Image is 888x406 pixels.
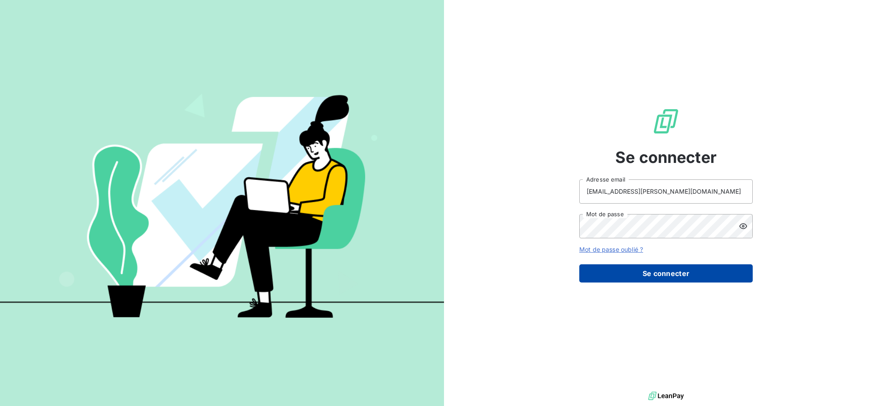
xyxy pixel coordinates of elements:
img: logo [648,390,684,403]
span: Se connecter [615,146,717,169]
input: placeholder [579,179,753,204]
img: Logo LeanPay [652,107,680,135]
button: Se connecter [579,264,753,283]
a: Mot de passe oublié ? [579,246,643,253]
